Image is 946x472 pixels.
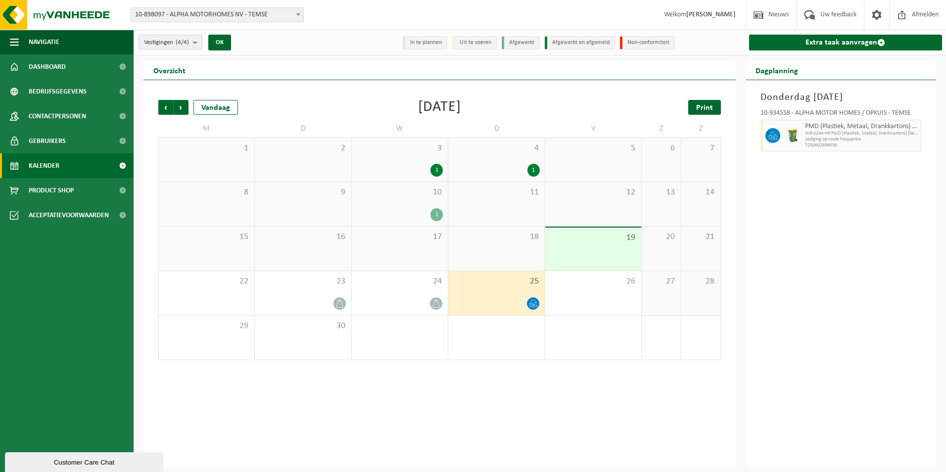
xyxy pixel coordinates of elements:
div: Vandaag [193,100,238,115]
li: Uit te voeren [452,36,497,49]
span: 7 [686,143,715,154]
span: Print [696,104,713,112]
span: 26 [550,276,636,287]
button: OK [208,35,231,50]
span: 15 [164,232,249,242]
h3: Donderdag [DATE] [760,90,922,105]
div: 1 [430,164,443,177]
h2: Dagplanning [746,60,808,80]
div: 1 [527,164,540,177]
span: 1 [164,143,249,154]
span: 23 [260,276,346,287]
span: Dashboard [29,54,66,79]
span: 10-898097 - ALPHA MOTORHOMES NV - TEMSE [131,7,304,22]
span: Kalender [29,153,59,178]
span: 9 [260,187,346,198]
span: 16 [260,232,346,242]
span: 13 [647,187,676,198]
span: 28 [686,276,715,287]
span: 8 [164,187,249,198]
span: 17 [357,232,443,242]
span: 5 [550,143,636,154]
a: Extra taak aanvragen [749,35,943,50]
td: D [255,120,351,138]
span: 12 [550,187,636,198]
span: Volgende [174,100,189,115]
span: 10-898097 - ALPHA MOTORHOMES NV - TEMSE [131,8,303,22]
span: 10 [357,187,443,198]
td: W [352,120,448,138]
span: Lediging op vaste frequentie [805,137,919,142]
span: 14 [686,187,715,198]
strong: [PERSON_NAME] [686,11,736,18]
button: Vestigingen(4/4) [139,35,202,49]
td: D [448,120,545,138]
li: In te plannen [403,36,447,49]
span: WB-0240-HP PMD (Plastiek, Metaal, Drankkartons) (bedrijven) [805,131,919,137]
span: 21 [686,232,715,242]
div: [DATE] [418,100,461,115]
span: Vestigingen [144,35,189,50]
span: Vorige [158,100,173,115]
td: V [545,120,642,138]
a: Print [688,100,721,115]
span: 3 [357,143,443,154]
span: 11 [453,187,539,198]
li: Afgewerkt [502,36,540,49]
span: 19 [550,233,636,243]
span: Gebruikers [29,129,66,153]
span: Contactpersonen [29,104,86,129]
span: 18 [453,232,539,242]
span: 4 [453,143,539,154]
td: Z [642,120,681,138]
span: Acceptatievoorwaarden [29,203,109,228]
span: 24 [357,276,443,287]
h2: Overzicht [143,60,195,80]
div: 10-934558 - ALPHA MOTOR HOMES / OPKUIS - TEMSE [760,110,922,120]
td: Z [681,120,721,138]
span: PMD (Plastiek, Metaal, Drankkartons) (bedrijven) [805,123,919,131]
li: Non-conformiteit [620,36,675,49]
span: 6 [647,143,676,154]
span: 27 [647,276,676,287]
span: 30 [260,321,346,331]
span: Bedrijfsgegevens [29,79,87,104]
iframe: chat widget [5,450,165,472]
span: 2 [260,143,346,154]
count: (4/4) [176,39,189,46]
img: WB-0240-HPE-GN-50 [785,128,800,143]
li: Afgewerkt en afgemeld [545,36,615,49]
span: Product Shop [29,178,74,203]
td: M [158,120,255,138]
div: 1 [430,208,443,221]
span: 20 [647,232,676,242]
span: 22 [164,276,249,287]
span: 25 [453,276,539,287]
span: T250002699036 [805,142,919,148]
span: 29 [164,321,249,331]
span: Navigatie [29,30,59,54]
